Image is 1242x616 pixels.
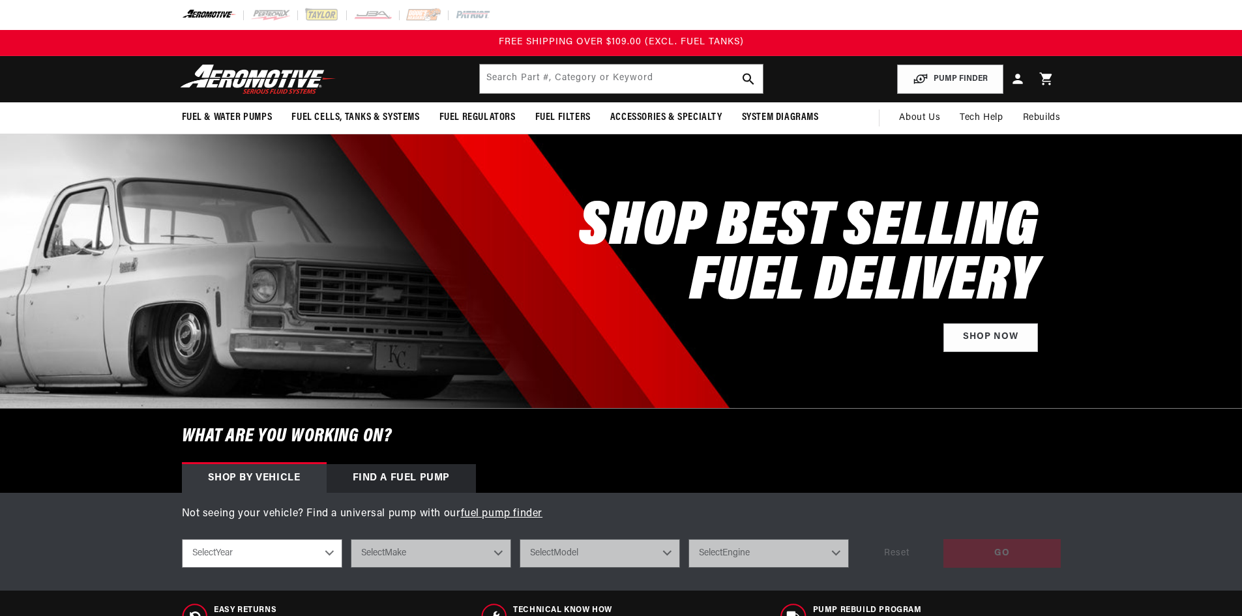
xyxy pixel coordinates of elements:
span: Easy Returns [214,605,346,616]
summary: Fuel & Water Pumps [172,102,282,133]
select: Year [182,539,342,568]
button: search button [734,65,763,93]
select: Engine [688,539,849,568]
summary: Rebuilds [1013,102,1071,134]
span: Tech Help [960,111,1003,125]
summary: Fuel Regulators [430,102,525,133]
a: Shop Now [943,323,1038,353]
p: Not seeing your vehicle? Find a universal pump with our [182,506,1061,523]
span: Pump Rebuild program [813,605,1046,616]
span: Technical Know How [513,605,701,616]
summary: Tech Help [950,102,1013,134]
span: Fuel Cells, Tanks & Systems [291,111,419,125]
span: Rebuilds [1023,111,1061,125]
img: Aeromotive [177,64,340,95]
span: Fuel & Water Pumps [182,111,273,125]
h6: What are you working on? [149,409,1093,464]
summary: Fuel Cells, Tanks & Systems [282,102,429,133]
span: About Us [899,113,940,123]
span: Fuel Regulators [439,111,516,125]
select: Make [351,539,511,568]
button: PUMP FINDER [897,65,1003,94]
div: Shop by vehicle [182,464,327,493]
span: FREE SHIPPING OVER $109.00 (EXCL. FUEL TANKS) [499,37,744,47]
summary: Fuel Filters [525,102,600,133]
summary: Accessories & Specialty [600,102,732,133]
div: Find a Fuel Pump [327,464,477,493]
a: fuel pump finder [461,508,543,519]
span: System Diagrams [742,111,819,125]
span: Fuel Filters [535,111,591,125]
span: Accessories & Specialty [610,111,722,125]
input: Search by Part Number, Category or Keyword [480,65,763,93]
summary: System Diagrams [732,102,829,133]
a: About Us [889,102,950,134]
select: Model [520,539,680,568]
h2: SHOP BEST SELLING FUEL DELIVERY [579,201,1037,310]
